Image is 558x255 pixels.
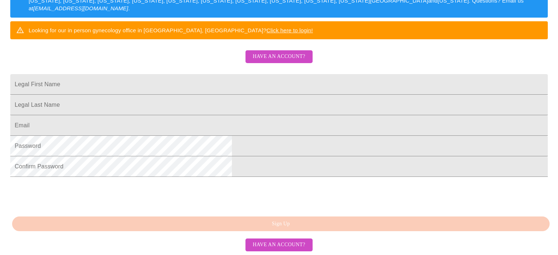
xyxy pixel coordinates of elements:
a: Click here to login! [266,27,313,33]
em: [EMAIL_ADDRESS][DOMAIN_NAME] [33,5,128,11]
a: Have an account? [244,241,314,247]
span: Have an account? [253,240,305,249]
iframe: reCAPTCHA [10,181,122,209]
button: Have an account? [245,50,313,63]
div: Looking for our in person gynecology office in [GEOGRAPHIC_DATA], [GEOGRAPHIC_DATA]? [29,23,313,37]
button: Have an account? [245,238,313,251]
span: Have an account? [253,52,305,61]
a: Have an account? [244,58,314,65]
